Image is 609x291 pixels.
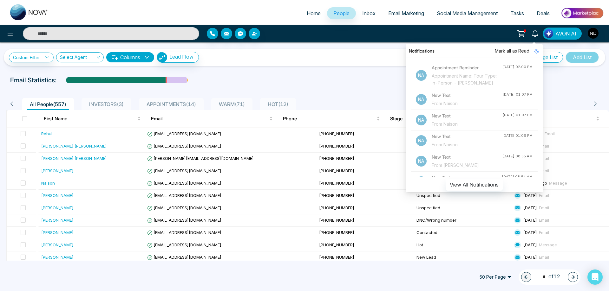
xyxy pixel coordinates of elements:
[27,101,69,107] span: All People ( 557 )
[432,154,502,161] h4: New Text
[319,255,354,260] span: [PHONE_NUMBER]
[319,131,354,136] span: [PHONE_NUMBER]
[9,53,54,62] a: Custom Filter
[539,168,549,173] span: Email
[414,239,511,251] td: Hot
[283,115,375,123] span: Phone
[147,193,221,198] span: [EMAIL_ADDRESS][DOMAIN_NAME]
[144,101,199,107] span: APPOINTMENTS ( 14 )
[432,64,502,71] h4: Appointment Reminder
[543,28,582,40] button: AVON AI
[502,64,533,70] div: [DATE] 02:00 PM
[416,115,427,125] p: Na
[416,176,427,187] p: Na
[147,168,221,173] span: [EMAIL_ADDRESS][DOMAIN_NAME]
[106,52,154,62] button: Columnsdown
[523,218,537,223] span: [DATE]
[278,110,385,128] th: Phone
[510,10,524,16] span: Tasks
[587,269,603,285] div: Open Intercom Messenger
[537,10,550,16] span: Deals
[523,193,537,198] span: [DATE]
[416,135,427,146] p: Na
[388,10,424,16] span: Email Marketing
[147,180,221,186] span: [EMAIL_ADDRESS][DOMAIN_NAME]
[147,230,221,235] span: [EMAIL_ADDRESS][DOMAIN_NAME]
[432,133,502,140] h4: New Text
[41,168,74,174] div: [PERSON_NAME]
[362,10,376,16] span: Inbox
[319,168,354,173] span: [PHONE_NUMBER]
[432,92,502,99] h4: New Text
[432,121,502,128] div: From Naison
[539,156,549,161] span: Email
[555,30,576,37] span: AVON AI
[545,131,555,136] span: Email
[437,10,498,16] span: Social Media Management
[446,179,503,191] button: View All Notifications
[147,242,221,247] span: [EMAIL_ADDRESS][DOMAIN_NAME]
[539,205,549,210] span: Email
[39,110,146,128] th: First Name
[502,154,533,159] div: [DATE] 08:55 AM
[147,143,221,149] span: [EMAIL_ADDRESS][DOMAIN_NAME]
[154,52,199,63] a: Lead FlowLead Flow
[319,242,354,247] span: [PHONE_NUMBER]
[356,7,382,19] a: Inbox
[495,47,529,54] span: Mark all as Read
[432,112,502,119] h4: New Text
[319,156,354,161] span: [PHONE_NUMBER]
[157,52,199,63] button: Lead Flow
[327,7,356,19] a: People
[147,255,221,260] span: [EMAIL_ADDRESS][DOMAIN_NAME]
[41,254,74,260] div: [PERSON_NAME]
[41,192,74,199] div: [PERSON_NAME]
[430,7,504,19] a: Social Media Management
[416,94,427,105] p: Na
[382,7,430,19] a: Email Marketing
[432,100,502,107] div: From Naison
[319,230,354,235] span: [PHONE_NUMBER]
[147,205,221,210] span: [EMAIL_ADDRESS][DOMAIN_NAME]
[523,242,537,247] span: [DATE]
[414,251,511,264] td: New Lead
[414,214,511,227] td: DNC/Wrong number
[432,141,502,148] div: From Naison
[41,229,74,236] div: [PERSON_NAME]
[502,133,533,138] div: [DATE] 01:06 PM
[414,190,511,202] td: Unspecified
[319,218,354,223] span: [PHONE_NUMBER]
[144,55,149,60] span: down
[319,205,354,210] span: [PHONE_NUMBER]
[523,230,537,235] span: [DATE]
[319,180,354,186] span: [PHONE_NUMBER]
[169,54,193,60] span: Lead Flow
[10,75,56,85] p: Email Statistics:
[385,110,492,128] th: Stage
[432,174,502,181] h4: New Text
[146,110,278,128] th: Email
[390,115,482,123] span: Stage
[523,255,537,260] span: [DATE]
[539,242,557,247] span: Message
[300,7,327,19] a: Home
[416,70,427,81] p: Na
[319,193,354,198] span: [PHONE_NUMBER]
[147,131,221,136] span: [EMAIL_ADDRESS][DOMAIN_NAME]
[151,115,268,123] span: Email
[147,156,254,161] span: [PERSON_NAME][EMAIL_ADDRESS][DOMAIN_NAME]
[44,115,136,123] span: First Name
[549,180,567,186] span: Message
[475,272,516,282] span: 50 Per Page
[41,180,55,186] div: Naison
[41,217,74,223] div: [PERSON_NAME]
[504,7,530,19] a: Tasks
[41,242,74,248] div: [PERSON_NAME]
[157,52,167,62] img: Lead Flow
[10,4,48,20] img: Nova CRM Logo
[41,130,52,137] div: Rahul
[544,29,553,38] img: Lead Flow
[319,143,354,149] span: [PHONE_NUMBER]
[539,273,560,281] span: of 12
[147,218,221,223] span: [EMAIL_ADDRESS][DOMAIN_NAME]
